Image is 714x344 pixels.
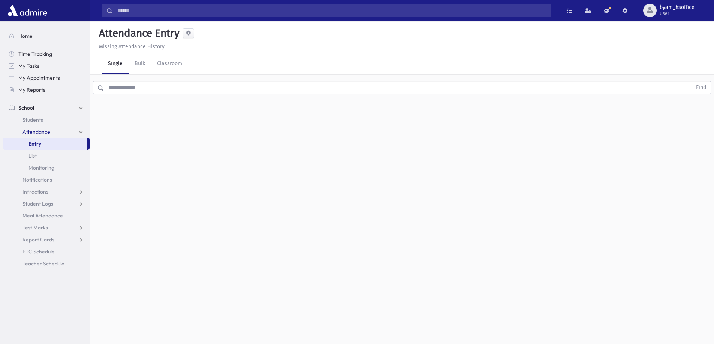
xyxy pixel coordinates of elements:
[3,114,90,126] a: Students
[3,102,90,114] a: School
[151,54,188,74] a: Classroom
[18,74,60,81] span: My Appointments
[3,174,90,186] a: Notifications
[113,4,551,17] input: Search
[18,86,45,93] span: My Reports
[18,51,52,57] span: Time Tracking
[96,43,165,50] a: Missing Attendance History
[3,234,90,246] a: Report Cards
[102,54,129,74] a: Single
[3,222,90,234] a: Test Marks
[18,63,39,69] span: My Tasks
[3,162,90,174] a: Monitoring
[22,224,48,231] span: Test Marks
[3,84,90,96] a: My Reports
[22,128,50,135] span: Attendance
[3,198,90,210] a: Student Logs
[28,140,41,147] span: Entry
[22,212,63,219] span: Meal Attendance
[3,150,90,162] a: List
[22,116,43,123] span: Students
[129,54,151,74] a: Bulk
[3,48,90,60] a: Time Tracking
[22,236,54,243] span: Report Cards
[3,30,90,42] a: Home
[28,164,54,171] span: Monitoring
[18,33,33,39] span: Home
[3,138,87,150] a: Entry
[22,248,55,255] span: PTC Schedule
[660,10,695,16] span: User
[28,152,37,159] span: List
[99,43,165,50] u: Missing Attendance History
[692,81,711,94] button: Find
[3,126,90,138] a: Attendance
[22,260,64,267] span: Teacher Schedule
[22,200,53,207] span: Student Logs
[22,188,48,195] span: Infractions
[22,176,52,183] span: Notifications
[96,27,180,40] h5: Attendance Entry
[660,4,695,10] span: byam_hsoffice
[3,72,90,84] a: My Appointments
[18,104,34,111] span: School
[6,3,49,18] img: AdmirePro
[3,186,90,198] a: Infractions
[3,210,90,222] a: Meal Attendance
[3,246,90,258] a: PTC Schedule
[3,258,90,270] a: Teacher Schedule
[3,60,90,72] a: My Tasks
